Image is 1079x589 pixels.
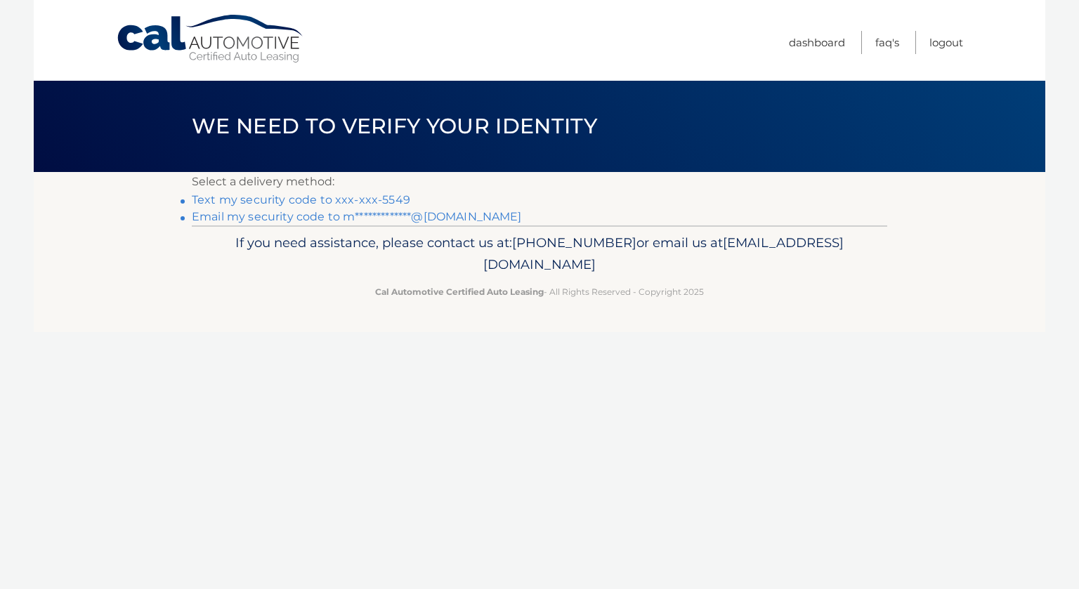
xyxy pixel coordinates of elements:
a: FAQ's [875,31,899,54]
strong: Cal Automotive Certified Auto Leasing [375,286,544,297]
p: If you need assistance, please contact us at: or email us at [201,232,878,277]
span: We need to verify your identity [192,113,597,139]
a: Cal Automotive [116,14,306,64]
a: Logout [929,31,963,54]
a: Dashboard [789,31,845,54]
span: [PHONE_NUMBER] [512,234,636,251]
p: Select a delivery method: [192,172,887,192]
p: - All Rights Reserved - Copyright 2025 [201,284,878,299]
a: Text my security code to xxx-xxx-5549 [192,193,410,206]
